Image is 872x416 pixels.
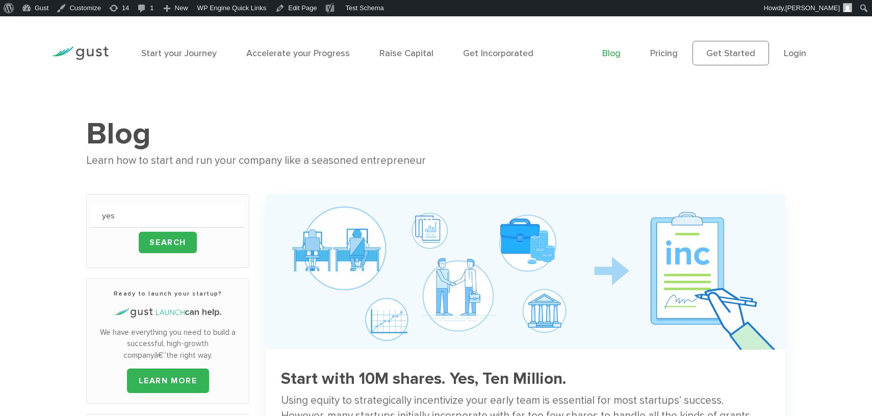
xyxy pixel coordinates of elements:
a: Raise Capital [379,48,433,59]
a: Blog [602,48,621,59]
input: Search [139,232,197,253]
h4: can help. [92,306,244,319]
a: Start your Journey [141,48,217,59]
h1: Blog [86,115,786,152]
a: Pricing [650,48,678,59]
a: Accelerate your Progress [246,48,350,59]
span: [PERSON_NAME] [785,4,840,12]
p: We have everything you need to build a successful, high-growth companyâ€”the right way. [92,327,244,361]
a: LEARN MORE [127,369,209,393]
img: Gust Logo [52,46,109,60]
a: Get Started [693,41,769,65]
img: When Should I Incorporate My Startup Hero 301480c048046d1d2ab1718b93bdbbf8437e0fe2d1028a72363781e... [266,194,785,350]
a: Login [784,48,806,59]
a: Get Incorporated [463,48,533,59]
div: Learn how to start and run your company like a seasoned entrepreneur [86,152,786,169]
input: Search blog [92,205,244,228]
h3: Ready to launch your startup? [92,289,244,298]
h3: Start with 10M shares. Yes, Ten Million. [281,370,770,388]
